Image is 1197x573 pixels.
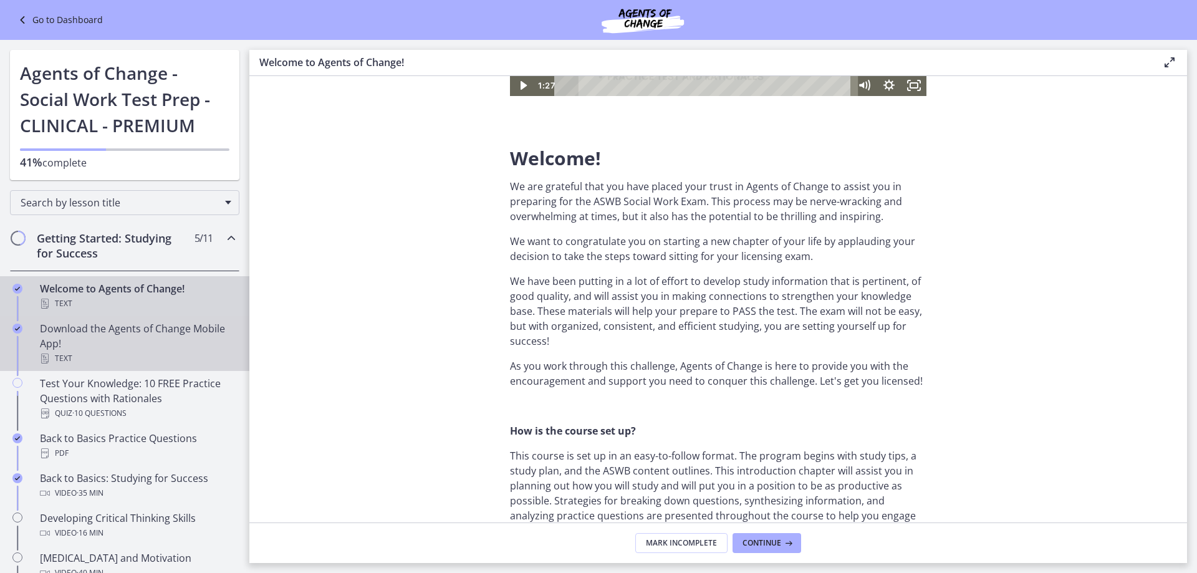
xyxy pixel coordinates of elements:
div: Text [40,351,234,366]
div: Developing Critical Thinking Skills [40,511,234,541]
p: We want to congratulate you on starting a new chapter of your life by applauding your decision to... [510,234,926,264]
span: 41% [20,155,42,170]
strong: How is the course set up? [510,424,636,438]
h3: Welcome to Agents of Change! [259,55,1142,70]
div: Download the Agents of Change Mobile App! [40,321,234,366]
div: Search by lesson title [10,190,239,215]
button: Mute [342,213,367,234]
button: Play Video: c1o6hcmjueu5qasqsu00.mp4 [170,82,248,132]
span: 5 / 11 [195,231,213,246]
div: PDF [40,446,234,461]
button: Fullscreen [392,213,416,234]
span: Continue [743,538,781,548]
button: Mark Incomplete [635,533,728,553]
i: Completed [12,324,22,334]
span: Mark Incomplete [646,538,717,548]
button: Show settings menu [367,213,392,234]
span: · 16 min [77,526,103,541]
span: Search by lesson title [21,196,219,209]
span: · 10 Questions [72,406,127,421]
i: Completed [12,473,22,483]
a: Go to Dashboard [15,12,103,27]
i: Completed [12,284,22,294]
button: Continue [733,533,801,553]
h1: Agents of Change - Social Work Test Prep - CLINICAL - PREMIUM [20,60,229,138]
div: Test Your Knowledge: 10 FREE Practice Questions with Rationales [40,376,234,421]
p: We are grateful that you have placed your trust in Agents of Change to assist you in preparing fo... [510,179,926,224]
div: Playbar [54,213,335,234]
h2: Getting Started: Studying for Success [37,231,189,261]
img: Agents of Change Social Work Test Prep [568,5,718,35]
p: complete [20,155,229,170]
div: Video [40,486,234,501]
div: Back to Basics Practice Questions [40,431,234,461]
div: Text [40,296,234,311]
p: This course is set up in an easy-to-follow format. The program begins with study tips, a study pl... [510,448,926,538]
p: We have been putting in a lot of effort to develop study information that is pertinent, of good q... [510,274,926,349]
p: As you work through this challenge, Agents of Change is here to provide you with the encouragemen... [510,359,926,388]
i: Completed [12,433,22,443]
div: Video [40,526,234,541]
div: Quiz [40,406,234,421]
span: · 35 min [77,486,103,501]
div: Back to Basics: Studying for Success [40,471,234,501]
span: Welcome! [510,145,601,171]
div: Welcome to Agents of Change! [40,281,234,311]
